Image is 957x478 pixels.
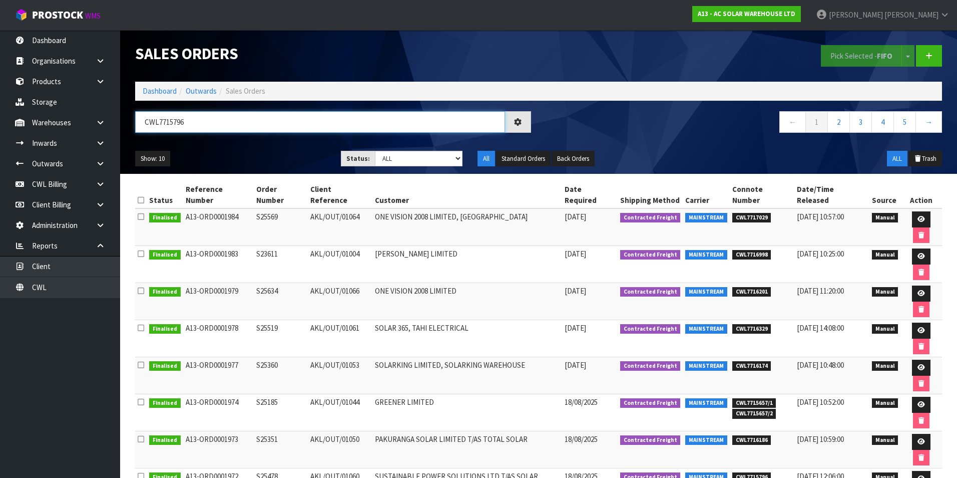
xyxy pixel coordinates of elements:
[85,11,101,21] small: WMS
[183,394,254,431] td: A13-ORD0001974
[308,431,372,468] td: AKL/OUT/01050
[797,323,844,333] span: [DATE] 14:08:00
[183,320,254,357] td: A13-ORD0001978
[871,111,894,133] a: 4
[183,283,254,320] td: A13-ORD0001979
[797,434,844,444] span: [DATE] 10:59:00
[183,357,254,394] td: A13-ORD0001977
[254,320,308,357] td: S25519
[732,250,771,260] span: CWL7716998
[254,431,308,468] td: S25351
[308,283,372,320] td: AKL/OUT/01066
[732,435,771,445] span: CWL7716186
[869,181,901,208] th: Source
[372,246,562,283] td: [PERSON_NAME] LIMITED
[779,111,806,133] a: ←
[32,9,83,22] span: ProStock
[908,151,942,167] button: Trash
[149,287,181,297] span: Finalised
[872,324,898,334] span: Manual
[186,86,217,96] a: Outwards
[797,286,844,296] span: [DATE] 11:20:00
[135,45,531,63] h1: Sales Orders
[849,111,872,133] a: 3
[732,409,776,419] span: CWL7715657/2
[254,208,308,246] td: S25569
[254,357,308,394] td: S25360
[308,357,372,394] td: AKL/OUT/01053
[254,181,308,208] th: Order Number
[226,86,265,96] span: Sales Orders
[732,361,771,371] span: CWL7716174
[552,151,595,167] button: Back Orders
[827,111,850,133] a: 2
[620,213,681,223] span: Contracted Freight
[372,283,562,320] td: ONE VISION 2008 LIMITED
[620,287,681,297] span: Contracted Freight
[308,181,372,208] th: Client Reference
[732,324,771,334] span: CWL7716329
[308,394,372,431] td: AKL/OUT/01044
[565,360,586,370] span: [DATE]
[698,10,795,18] strong: A13 - AC SOLAR WAREHOUSE LTD
[308,246,372,283] td: AKL/OUT/01004
[884,10,938,20] span: [PERSON_NAME]
[183,431,254,468] td: A13-ORD0001973
[877,51,892,61] strong: FIFO
[254,394,308,431] td: S25185
[183,181,254,208] th: Reference Number
[372,431,562,468] td: PAKURANGA SOLAR LIMITED T/AS TOTAL SOLAR
[730,181,794,208] th: Connote Number
[565,212,586,221] span: [DATE]
[732,287,771,297] span: CWL7716201
[685,324,727,334] span: MAINSTREAM
[797,397,844,407] span: [DATE] 10:52:00
[683,181,730,208] th: Carrier
[821,45,902,67] button: Pick Selected -FIFO
[732,213,771,223] span: CWL7717029
[618,181,683,208] th: Shipping Method
[149,250,181,260] span: Finalised
[872,213,898,223] span: Manual
[565,397,598,407] span: 18/08/2025
[372,181,562,208] th: Customer
[372,320,562,357] td: SOLAR 365, TAHI ELECTRICAL
[797,212,844,221] span: [DATE] 10:57:00
[372,357,562,394] td: SOLARKING LIMITED, SOLARKING WAREHOUSE
[915,111,942,133] a: →
[149,324,181,334] span: Finalised
[805,111,828,133] a: 1
[477,151,495,167] button: All
[620,398,681,408] span: Contracted Freight
[147,181,183,208] th: Status
[565,434,598,444] span: 18/08/2025
[872,398,898,408] span: Manual
[794,181,869,208] th: Date/Time Released
[308,320,372,357] td: AKL/OUT/01061
[372,208,562,246] td: ONE VISION 2008 LIMITED, [GEOGRAPHIC_DATA]
[143,86,177,96] a: Dashboard
[872,435,898,445] span: Manual
[565,323,586,333] span: [DATE]
[620,250,681,260] span: Contracted Freight
[496,151,551,167] button: Standard Orders
[797,360,844,370] span: [DATE] 10:48:00
[562,181,618,208] th: Date Required
[183,246,254,283] td: A13-ORD0001983
[829,10,883,20] span: [PERSON_NAME]
[685,287,727,297] span: MAINSTREAM
[183,208,254,246] td: A13-ORD0001984
[254,283,308,320] td: S25634
[620,361,681,371] span: Contracted Freight
[872,361,898,371] span: Manual
[565,249,586,259] span: [DATE]
[308,208,372,246] td: AKL/OUT/01064
[900,181,942,208] th: Action
[872,287,898,297] span: Manual
[685,398,727,408] span: MAINSTREAM
[685,435,727,445] span: MAINSTREAM
[685,250,727,260] span: MAINSTREAM
[685,213,727,223] span: MAINSTREAM
[149,213,181,223] span: Finalised
[135,151,170,167] button: Show: 10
